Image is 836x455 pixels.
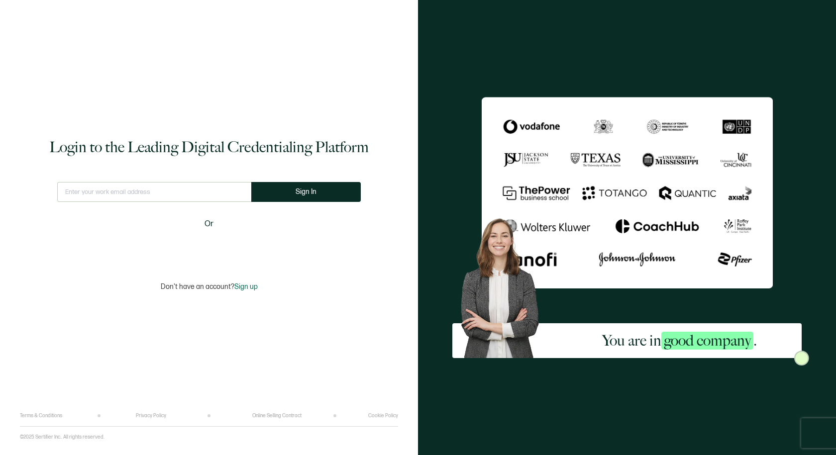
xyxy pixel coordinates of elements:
a: Cookie Policy [368,413,398,419]
span: good company [661,332,753,350]
p: Don't have an account? [161,282,258,291]
input: Enter your work email address [57,182,251,202]
h2: You are in . [602,331,757,351]
img: Sertifier Login - You are in <span class="strong-h">good company</span>. Hero [452,211,557,359]
button: Sign In [251,182,361,202]
a: Privacy Policy [136,413,166,419]
span: Sign up [234,282,258,291]
span: Sign In [296,188,316,195]
span: Or [205,218,213,230]
a: Online Selling Contract [252,413,302,419]
img: Sertifier Login - You are in <span class="strong-h">good company</span>. [482,97,773,289]
a: Terms & Conditions [20,413,62,419]
iframe: Sign in with Google Button [147,237,271,259]
img: Sertifier Login [794,351,809,365]
h1: Login to the Leading Digital Credentialing Platform [49,137,369,157]
p: ©2025 Sertifier Inc.. All rights reserved. [20,434,104,440]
